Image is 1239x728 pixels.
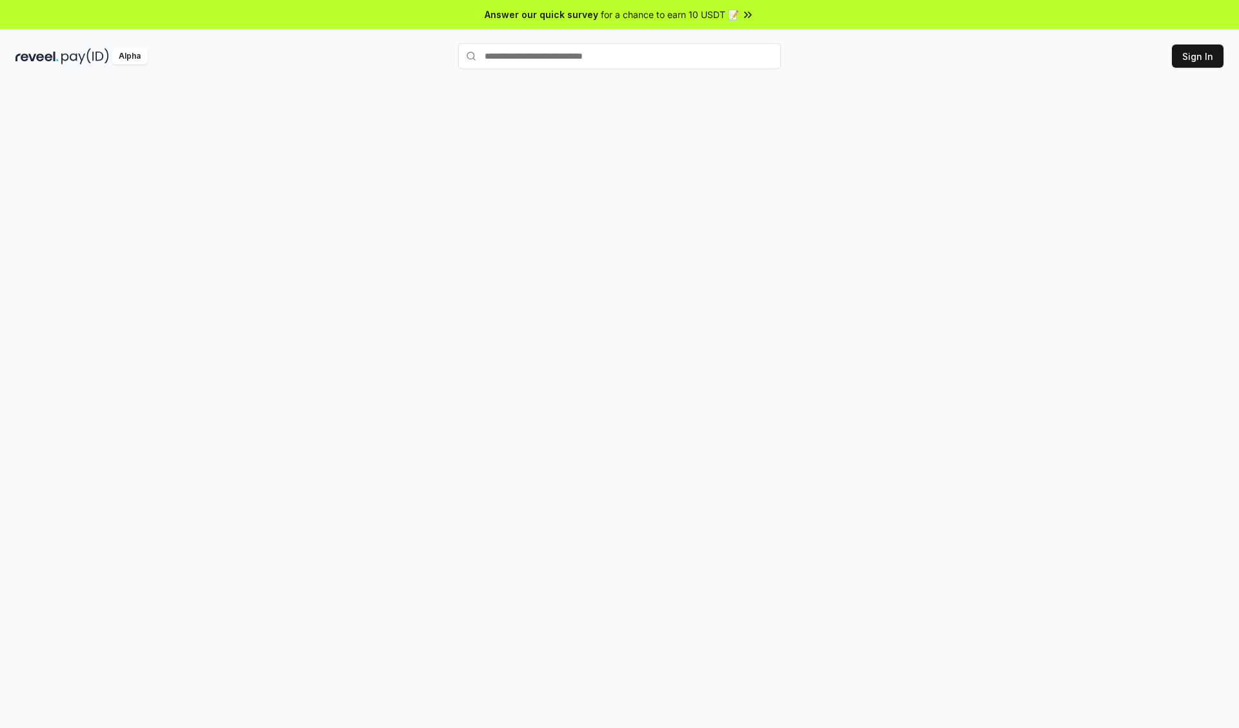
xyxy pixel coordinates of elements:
button: Sign In [1172,44,1224,68]
span: Answer our quick survey [485,8,598,21]
span: for a chance to earn 10 USDT 📝 [601,8,739,21]
img: reveel_dark [15,48,59,64]
div: Alpha [112,48,148,64]
img: pay_id [61,48,109,64]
